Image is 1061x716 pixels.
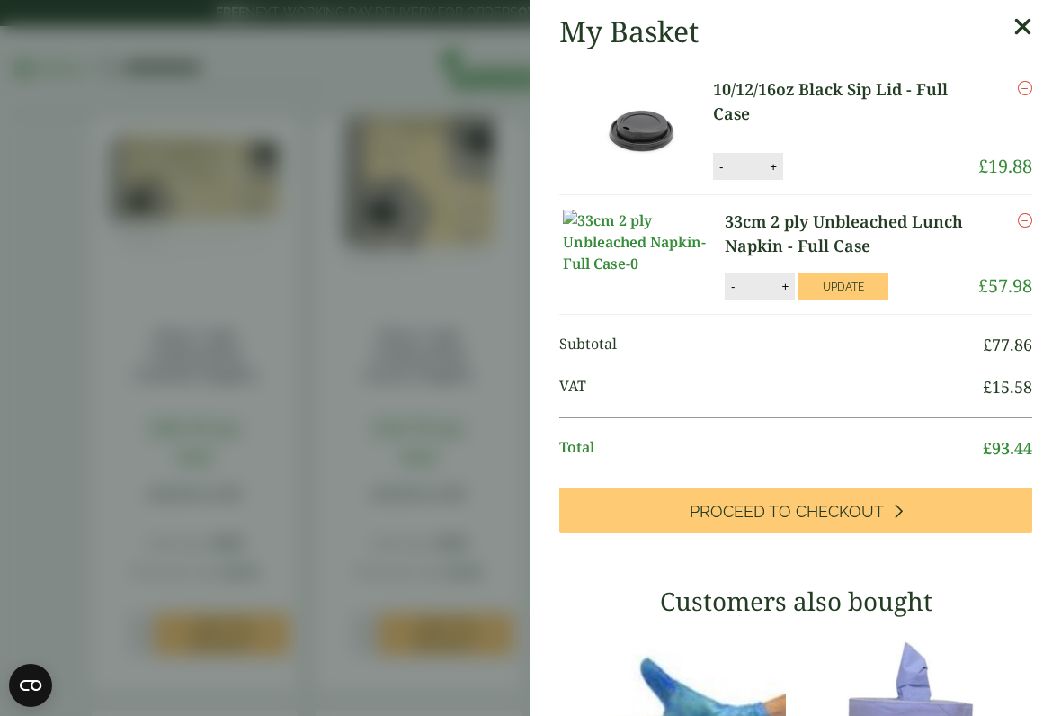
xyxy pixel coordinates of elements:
h3: Customers also bought [559,586,1032,617]
bdi: 57.98 [978,273,1032,298]
button: + [764,159,782,175]
button: - [726,279,740,294]
span: £ [983,376,992,398]
h2: My Basket [559,14,699,49]
bdi: 77.86 [983,334,1032,355]
img: 33cm 2 ply Unbleached Napkin-Full Case-0 [563,210,725,274]
span: £ [983,334,992,355]
a: Remove this item [1018,77,1032,99]
bdi: 19.88 [978,154,1032,178]
span: Total [559,436,983,461]
button: + [776,279,794,294]
a: Remove this item [1018,210,1032,231]
span: £ [978,154,988,178]
bdi: 15.58 [983,376,1032,398]
span: Proceed to Checkout [690,502,884,522]
span: £ [978,273,988,298]
button: Open CMP widget [9,664,52,707]
button: - [714,159,728,175]
span: £ [983,437,992,459]
bdi: 93.44 [983,437,1032,459]
button: Update [798,273,888,300]
span: VAT [559,375,983,399]
span: Subtotal [559,333,983,357]
a: 10/12/16oz Black Sip Lid - Full Case [713,77,978,126]
a: Proceed to Checkout [559,488,1032,533]
a: 33cm 2 ply Unbleached Lunch Napkin - Full Case [725,210,978,258]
